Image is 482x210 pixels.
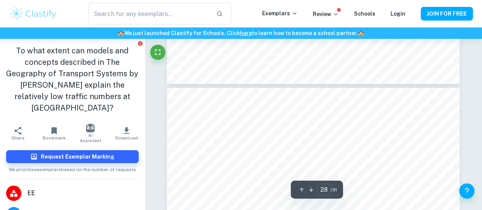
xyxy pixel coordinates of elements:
button: Bookmark [36,123,72,144]
span: Share [11,135,24,141]
button: Report issue [138,40,143,46]
span: / 31 [331,186,337,193]
input: Search for any exemplars... [88,3,210,24]
h6: Request Exemplar Marking [41,152,114,161]
h6: We just launched Clastify for Schools. Click to learn how to become a school partner. [2,29,480,37]
span: Bookmark [43,135,66,141]
p: Review [313,10,339,18]
img: Clastify logo [9,6,58,21]
img: AI Assistant [86,124,94,132]
span: 🏫 [358,30,364,36]
button: JOIN FOR FREE [421,7,473,21]
span: AI Assistant [77,133,104,143]
span: Download [115,135,138,141]
h1: To what extent can models and concepts described in The Geography of Transport Systems by [PERSON... [6,45,139,114]
button: Fullscreen [150,45,165,60]
button: Help and Feedback [459,183,474,199]
a: here [240,30,252,36]
button: AI Assistant [72,123,109,144]
span: We prioritize exemplars based on the number of requests [9,163,136,173]
span: EE [27,189,139,198]
button: Download [109,123,145,144]
button: Request Exemplar Marking [6,150,139,163]
span: 🏫 [118,30,124,36]
a: Schools [354,11,375,17]
a: Login [391,11,405,17]
p: Exemplars [262,9,298,18]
